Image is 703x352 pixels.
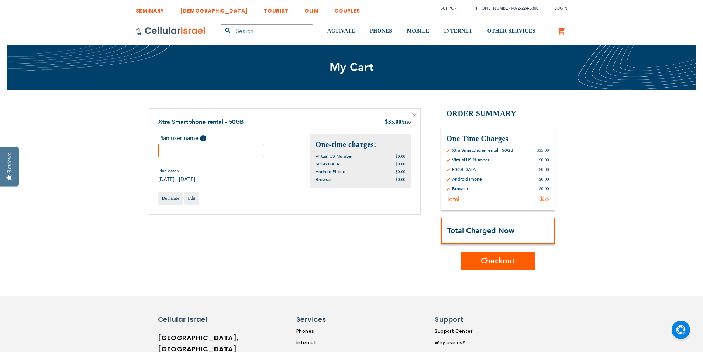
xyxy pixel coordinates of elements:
[396,177,406,182] span: $0.00
[296,315,359,324] h6: Services
[264,2,289,16] a: TOURIST
[200,135,206,141] span: Help
[370,17,392,45] a: PHONES
[444,28,472,34] span: INTERNET
[452,167,476,172] div: 50GB DATA
[188,196,195,201] span: Edit
[452,186,468,192] div: Browser
[475,6,512,11] a: [PHONE_NUMBER]
[441,6,459,11] a: Support
[554,6,568,11] span: Login
[316,177,332,182] span: Browser
[468,3,538,14] li: /
[385,118,388,127] span: $
[447,195,459,203] div: Total
[537,147,549,153] div: $35.00
[396,154,406,159] span: $0.00
[327,17,355,45] a: ACTIVATE
[221,24,313,37] input: Search
[452,147,513,153] div: Xtra Smartphone rental - 50GB
[539,176,549,182] div: $0.00
[162,196,179,201] span: Duplicate
[441,108,555,119] h2: Order Summary
[407,28,430,34] span: MOBILE
[158,168,195,174] span: Plan dates
[435,339,483,346] a: Why use us?
[385,118,411,127] div: 35.00
[435,328,483,335] a: Support Center
[539,167,549,172] div: $0.00
[6,153,13,173] div: Reviews
[396,161,406,167] span: $0.00
[304,2,318,16] a: OLIM
[327,28,355,34] span: ACTIVATE
[540,195,549,203] div: $35
[316,169,345,175] span: Android Phone
[539,186,549,192] div: $0.00
[158,118,244,126] a: Xtra Smartphone rental - 50GB
[158,176,195,183] span: [DATE] - [DATE]
[158,134,199,142] span: Plan user name
[136,2,164,16] a: SEMINARY
[136,27,206,35] img: Cellular Israel Logo
[180,2,248,16] a: [DEMOGRAPHIC_DATA]
[452,176,482,182] div: Android Phone
[158,192,183,205] a: Duplicate
[487,28,535,34] span: OTHER SERVICES
[487,17,535,45] a: OTHER SERVICES
[447,226,514,236] strong: Total Charged Now
[158,315,221,324] h6: Cellular Israel
[402,119,411,125] span: /mo
[396,169,406,174] span: $0.00
[334,2,360,16] a: COUPLES
[444,17,472,45] a: INTERNET
[316,153,353,159] span: Virtual US Number
[370,28,392,34] span: PHONES
[184,192,199,205] a: Edit
[513,6,538,11] a: 072-224-3300
[316,161,339,167] span: 50GB DATA
[296,339,363,346] a: Internet
[481,256,515,266] span: Checkout
[407,17,430,45] a: MOBILE
[447,134,549,144] h3: One Time Charges
[296,328,363,335] a: Phones
[435,315,479,324] h6: Support
[330,59,374,75] span: My Cart
[461,252,535,270] button: Checkout
[316,140,406,150] h2: One-time charges:
[452,157,489,163] div: Virtual US Number
[539,157,549,163] div: $0.00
